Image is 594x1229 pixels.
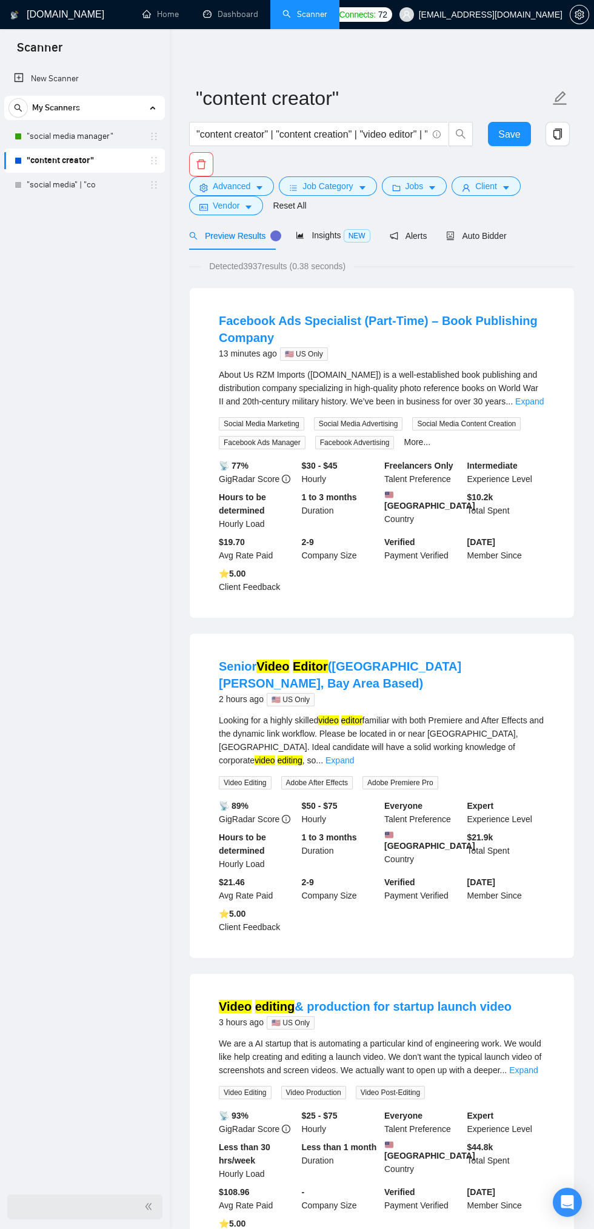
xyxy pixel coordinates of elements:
[465,1109,548,1136] div: Experience Level
[144,1201,156,1213] span: double-left
[216,876,299,902] div: Avg Rate Paid
[382,1109,465,1136] div: Talent Preference
[467,461,518,471] b: Intermediate
[299,535,382,562] div: Company Size
[467,877,495,887] b: [DATE]
[467,801,494,811] b: Expert
[216,459,299,486] div: GigRadar Score
[256,660,289,673] mark: Video
[196,127,427,142] input: Search Freelance Jobs...
[299,1109,382,1136] div: Hourly
[570,10,589,19] a: setting
[382,799,465,826] div: Talent Preference
[255,1000,295,1013] mark: editing
[8,98,28,118] button: search
[299,491,382,531] div: Duration
[402,10,411,19] span: user
[475,179,497,193] span: Client
[299,1140,382,1180] div: Duration
[216,1109,299,1136] div: GigRadar Score
[282,1125,290,1133] span: info-circle
[7,39,72,64] span: Scanner
[216,567,299,594] div: Client Feedback
[4,67,165,91] li: New Scanner
[299,876,382,902] div: Company Size
[546,122,570,146] button: copy
[316,755,323,765] span: ...
[203,9,258,19] a: dashboardDashboard
[213,179,250,193] span: Advanced
[318,715,338,725] mark: video
[384,1187,415,1197] b: Verified
[219,692,545,706] div: 2 hours ago
[392,183,401,192] span: folder
[390,231,427,241] span: Alerts
[244,203,253,212] span: caret-down
[382,176,447,196] button: folderJobscaret-down
[302,877,314,887] b: 2-9
[219,492,266,515] b: Hours to be determined
[382,876,465,902] div: Payment Verified
[509,1065,538,1075] a: Expand
[465,799,548,826] div: Experience Level
[149,156,159,166] span: holder
[433,130,441,138] span: info-circle
[449,122,473,146] button: search
[467,1111,494,1120] b: Expert
[570,5,589,24] button: setting
[462,183,470,192] span: user
[390,232,398,240] span: notification
[278,755,302,765] mark: editing
[267,693,315,706] span: 🇺🇸 US Only
[302,461,338,471] b: $30 - $45
[255,183,264,192] span: caret-down
[216,831,299,871] div: Hourly Load
[384,461,453,471] b: Freelancers Only
[404,437,430,447] a: More...
[384,831,475,851] b: [GEOGRAPHIC_DATA]
[219,801,249,811] b: 📡 89%
[302,801,338,811] b: $50 - $75
[219,1187,250,1197] b: $108.96
[189,176,274,196] button: settingAdvancedcaret-down
[384,491,475,511] b: [GEOGRAPHIC_DATA]
[273,199,306,212] a: Reset All
[344,229,370,243] span: NEW
[281,776,353,789] span: Adobe After Effects
[467,537,495,547] b: [DATE]
[385,831,393,839] img: 🇺🇸
[302,1142,377,1152] b: Less than 1 month
[378,8,387,21] span: 72
[296,231,304,239] span: area-chart
[384,801,422,811] b: Everyone
[405,179,424,193] span: Jobs
[465,876,548,902] div: Member Since
[10,5,19,25] img: logo
[255,755,275,765] mark: video
[428,183,436,192] span: caret-down
[280,347,328,361] span: 🇺🇸 US Only
[189,232,198,240] span: search
[216,491,299,531] div: Hourly Load
[385,1140,393,1149] img: 🇺🇸
[219,537,245,547] b: $19.70
[498,127,520,142] span: Save
[506,397,513,406] span: ...
[219,1219,245,1228] b: ⭐️ 5.00
[189,152,213,176] button: delete
[293,660,328,673] mark: Editor
[201,260,354,273] span: Detected 3937 results (0.38 seconds)
[382,535,465,562] div: Payment Verified
[385,491,393,499] img: 🇺🇸
[382,831,465,871] div: Country
[281,1086,346,1099] span: Video Production
[384,1140,475,1160] b: [GEOGRAPHIC_DATA]
[219,660,461,690] a: SeniorVideo Editor([GEOGRAPHIC_DATA][PERSON_NAME], Bay Area Based)
[382,1140,465,1180] div: Country
[446,231,506,241] span: Auto Bidder
[452,176,521,196] button: userClientcaret-down
[302,1111,338,1120] b: $25 - $75
[9,104,27,112] span: search
[362,776,438,789] span: Adobe Premiere Pro
[219,436,305,449] span: Facebook Ads Manager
